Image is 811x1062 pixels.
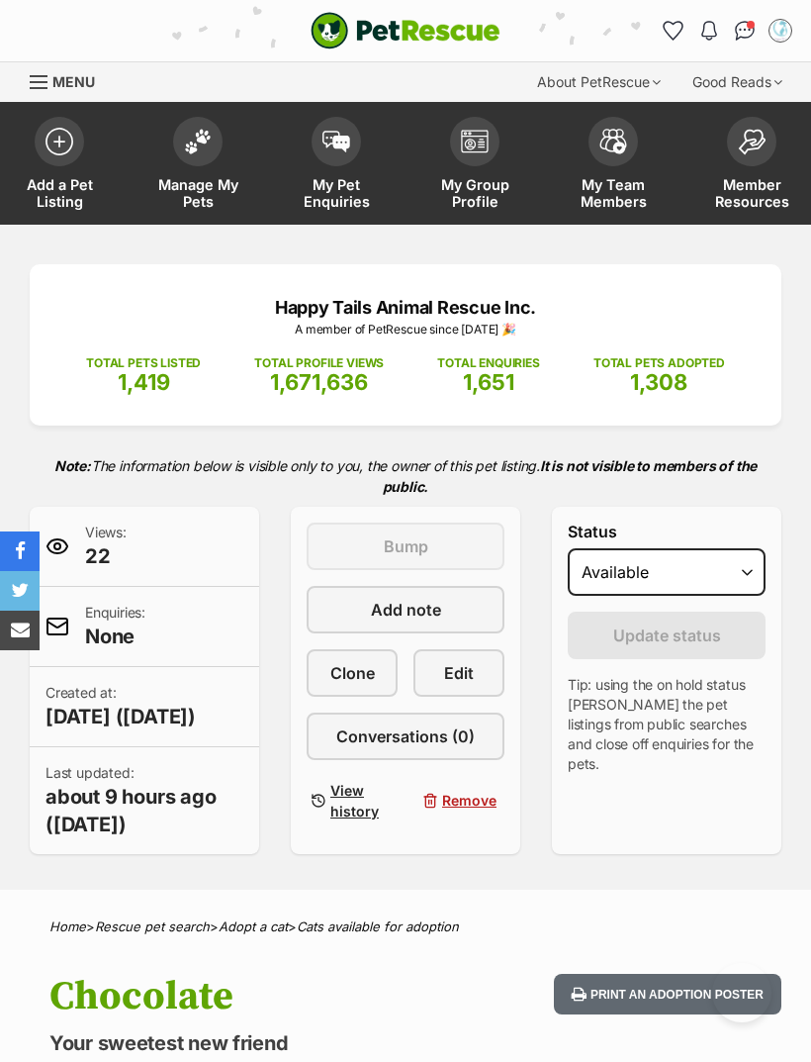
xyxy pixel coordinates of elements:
img: manage-my-pets-icon-02211641906a0b7f246fdf0571729dbe1e7629f14944591b6c1af311fb30b64b.svg [184,129,212,154]
span: 22 [85,542,127,570]
span: None [85,623,145,650]
span: My Group Profile [430,176,519,210]
a: Favourites [658,15,689,47]
span: [DATE] ([DATE]) [45,703,196,730]
img: notifications-46538b983faf8c2785f20acdc204bb7945ddae34d4c08c2a6579f10ce5e182be.svg [701,21,717,41]
p: TOTAL PROFILE VIEWS [254,354,384,372]
img: pet-enquiries-icon-7e3ad2cf08bfb03b45e93fb7055b45f3efa6380592205ae92323e6603595dc1f.svg [322,131,350,152]
p: Views: [85,523,127,570]
button: Update status [568,612,766,659]
p: The information below is visible only to you, the owner of this pet listing. [30,445,781,507]
p: Enquiries: [85,603,145,650]
span: 1,419 [118,369,170,395]
a: Adopt a cat [219,918,288,934]
span: 1,651 [463,369,514,395]
a: Manage My Pets [129,107,267,225]
strong: Note: [54,457,91,474]
a: Conversations (0) [307,713,504,760]
a: Menu [30,62,109,98]
p: TOTAL ENQUIRIES [437,354,539,372]
a: Conversations [729,15,761,47]
p: Created at: [45,683,196,730]
a: PetRescue [311,12,500,49]
p: A member of PetRescue since [DATE] 🎉 [59,321,752,338]
span: 1,671,636 [270,369,368,395]
span: Edit [444,661,474,685]
h1: Chocolate [49,974,500,1019]
span: Remove [442,790,496,811]
div: About PetRescue [523,62,675,102]
button: Remove [413,776,504,825]
p: TOTAL PETS LISTED [86,354,201,372]
a: Cats available for adoption [297,918,459,934]
p: Your sweetest new friend [49,1029,500,1057]
span: My Team Members [569,176,658,210]
ul: Account quick links [658,15,796,47]
button: Print an adoption poster [554,974,781,1014]
p: TOTAL PETS ADOPTED [593,354,725,372]
span: Member Resources [707,176,796,210]
span: Add a Pet Listing [15,176,104,210]
span: Conversations (0) [336,724,475,748]
div: Good Reads [678,62,796,102]
img: logo-cat-932fe2b9b8326f06289b0f2fb663e598f794de774fb13d1741a6617ecf9a85b4.svg [311,12,500,49]
button: Notifications [693,15,725,47]
span: Add note [371,598,441,622]
strong: It is not visible to members of the public. [383,457,757,495]
a: Home [49,918,86,934]
a: My Pet Enquiries [267,107,405,225]
img: group-profile-icon-3fa3cf56718a62981997c0bc7e787c4b2cf8bcc04b72c1350f741eb67cf2f40e.svg [461,130,489,153]
span: Manage My Pets [153,176,242,210]
a: My Group Profile [405,107,544,225]
img: chat-41dd97257d64d25036548639549fe6c8038ab92f7586957e7f3b1b290dea8141.svg [735,21,756,41]
span: 1,308 [630,369,687,395]
img: Happy Tails profile pic [770,21,790,41]
span: My Pet Enquiries [292,176,381,210]
a: My Team Members [544,107,682,225]
span: View history [330,780,390,821]
span: Bump [384,534,428,558]
button: My account [765,15,796,47]
label: Status [568,523,766,540]
button: Bump [307,523,504,570]
a: Add note [307,586,504,633]
p: Happy Tails Animal Rescue Inc. [59,294,752,321]
span: about 9 hours ago ([DATE]) [45,783,243,838]
iframe: Help Scout Beacon - Open [712,963,771,1022]
img: member-resources-icon-8e73f808a243e03378d46382f2149f9095a855e16c252ad45f914b54edf8863c.svg [738,129,766,155]
p: Last updated: [45,763,243,838]
p: Tip: using the on hold status [PERSON_NAME] the pet listings from public searches and close off e... [568,675,766,774]
a: View history [307,776,398,825]
img: team-members-icon-5396bd8760b3fe7c0b43da4ab00e1e3bb1a5d9ba89233759b79545d2d3fc5d0d.svg [599,129,627,154]
span: Update status [613,624,721,647]
a: Rescue pet search [95,918,210,934]
span: Menu [52,73,95,90]
span: Clone [330,661,375,685]
a: Edit [413,649,504,697]
a: Clone [307,649,398,697]
img: add-pet-listing-icon-0afa8454b4691262ce3f59096e99ab1cd57d4a30225e0717b998d2c9b9846f56.svg [45,128,73,155]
